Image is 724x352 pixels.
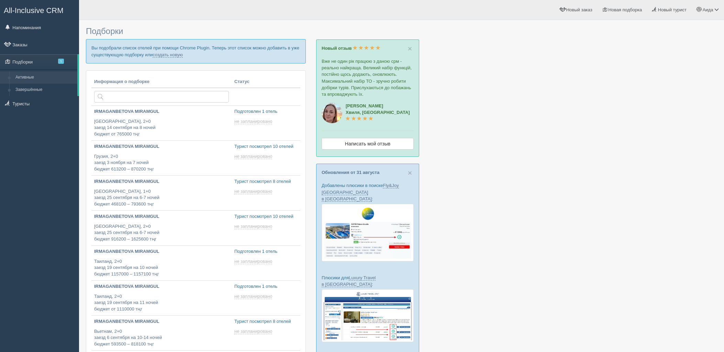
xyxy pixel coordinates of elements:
[4,6,64,15] span: All-Inclusive CRM
[408,169,412,177] span: ×
[94,143,229,150] p: IRMAGANBETOVA MIRAMGUL
[94,318,229,325] p: IRMAGANBETOVA MIRAMGUL
[94,118,229,138] p: [GEOGRAPHIC_DATA], 2+0 заезд 14 сентября на 8 ночей бюджет от 765000 тңг
[94,213,229,220] p: IRMAGANBETOVA MIRAMGUL
[234,189,272,194] span: не запланировано
[234,154,272,159] span: не запланировано
[658,7,687,12] span: Новый турист
[322,275,376,287] a: Luxury Travel в [GEOGRAPHIC_DATA]
[234,178,298,185] p: Турист посмотрел 8 отелей
[94,283,229,290] p: IRMAGANBETOVA MIRAMGUL
[86,26,123,36] span: Подборки
[232,76,300,88] th: Статус
[153,52,183,58] a: создать новую
[322,274,414,288] p: Плюсики для :
[234,119,274,124] a: не запланировано
[234,119,272,124] span: не запланировано
[234,294,272,299] span: не запланировано
[94,178,229,185] p: IRMAGANBETOVA MIRAMGUL
[91,76,232,88] th: Информация о подборке
[94,293,229,313] p: Таиланд, 2+0 заезд 19 сентября на 11 ночей бюджет от 1110000 тңг
[234,329,272,334] span: не запланировано
[703,7,713,12] span: Аида
[408,45,412,52] span: ×
[58,59,64,64] span: 1
[86,39,306,63] p: Вы подобрали список отелей при помощи Chrome Plugin. Теперь этот список можно добавить в уже суще...
[234,248,298,255] p: Подготовлен 1 отель
[234,154,274,159] a: не запланировано
[234,108,298,115] p: Подготовлен 1 отель
[12,84,77,96] a: Завершённые
[234,224,274,229] a: не запланировано
[322,138,414,150] a: Написать мой отзыв
[234,189,274,194] a: не запланировано
[0,0,79,19] a: All-Inclusive CRM
[608,7,642,12] span: Новая подборка
[234,329,274,334] a: не запланировано
[234,143,298,150] p: Турист посмотрел 10 отелей
[94,328,229,348] p: Вьетнам, 2+0 заезд 6 сентября на 10-14 ночей бюджет 593500 – 818100 тңг
[91,176,232,210] a: IRMAGANBETOVA MIRAMGUL [GEOGRAPHIC_DATA], 1+0заезд 25 сентября на 6-7 ночейбюджет 468100 – 793600...
[91,106,232,140] a: IRMAGANBETOVA MIRAMGUL [GEOGRAPHIC_DATA], 2+0заезд 14 сентября на 8 ночейбюджет от 765000 тңг
[234,224,272,229] span: не запланировано
[322,170,379,175] a: Обновления от 31 августа
[94,153,229,173] p: Грузия, 2+0 заезд 3 ноября на 7 ночей бюджет 613200 – 870200 тңг
[94,223,229,243] p: [GEOGRAPHIC_DATA], 2+0 заезд 25 сентября на 6-7 ночей бюджет 916200 – 1625600 тңг
[91,141,232,175] a: IRMAGANBETOVA MIRAMGUL Грузия, 2+0заезд 3 ноября на 7 ночейбюджет 613200 – 870200 тңг
[234,294,274,299] a: не запланировано
[234,213,298,220] p: Турист посмотрел 10 отелей
[566,7,592,12] span: Новый заказ
[234,259,272,264] span: не запланировано
[322,289,414,342] img: luxury-travel-%D0%BF%D0%BE%D0%B4%D0%B1%D0%BE%D1%80%D0%BA%D0%B0-%D1%81%D1%80%D0%BC-%D0%B4%D0%BB%D1...
[94,188,229,208] p: [GEOGRAPHIC_DATA], 1+0 заезд 25 сентября на 6-7 ночей бюджет 468100 – 793600 тңг
[91,211,232,245] a: IRMAGANBETOVA MIRAMGUL [GEOGRAPHIC_DATA], 2+0заезд 25 сентября на 6-7 ночейбюджет 916200 – 162560...
[12,71,77,84] a: Активные
[322,183,399,201] a: Fly&Joy [GEOGRAPHIC_DATA] в [GEOGRAPHIC_DATA]
[91,246,232,280] a: IRMAGANBETOVA MIRAMGUL Таиланд, 2+0заезд 19 сентября на 10 ночейбюджет 1157000 – 1157100 тңг
[91,281,232,315] a: IRMAGANBETOVA MIRAMGUL Таиланд, 2+0заезд 19 сентября на 11 ночейбюджет от 1110000 тңг
[322,46,380,51] a: Новый отзыв
[346,103,410,121] a: [PERSON_NAME]Хвиля, [GEOGRAPHIC_DATA]
[322,182,414,202] p: Добавлены плюсики в поиске :
[94,258,229,278] p: Таиланд, 2+0 заезд 19 сентября на 10 ночей бюджет 1157000 – 1157100 тңг
[234,318,298,325] p: Турист посмотрел 8 отелей
[408,169,412,176] button: Close
[94,108,229,115] p: IRMAGANBETOVA MIRAMGUL
[234,283,298,290] p: Подготовлен 1 отель
[94,91,229,103] input: Поиск по стране или туристу
[322,204,414,261] img: fly-joy-de-proposal-crm-for-travel-agency.png
[234,259,274,264] a: не запланировано
[94,248,229,255] p: IRMAGANBETOVA MIRAMGUL
[91,316,232,350] a: IRMAGANBETOVA MIRAMGUL Вьетнам, 2+0заезд 6 сентября на 10-14 ночейбюджет 593500 – 818100 тңг
[322,58,414,97] p: Вже не один рік працюю з даною срм - реально найкраща. Великий набір функцій, постійно щось додаю...
[408,45,412,52] button: Close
